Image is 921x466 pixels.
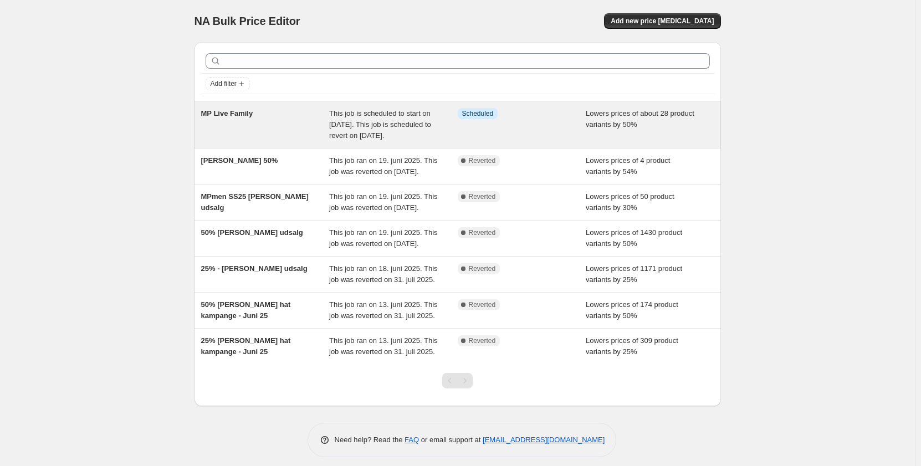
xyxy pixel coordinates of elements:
span: Reverted [469,228,496,237]
span: Lowers prices of 1430 product variants by 50% [586,228,682,248]
span: 50% [PERSON_NAME] udsalg [201,228,303,237]
span: MPmen SS25 [PERSON_NAME] udsalg [201,192,309,212]
span: Lowers prices of 50 product variants by 30% [586,192,674,212]
span: Reverted [469,192,496,201]
a: [EMAIL_ADDRESS][DOMAIN_NAME] [483,436,605,444]
span: This job is scheduled to start on [DATE]. This job is scheduled to revert on [DATE]. [329,109,431,140]
span: This job ran on 13. juni 2025. This job was reverted on 31. juli 2025. [329,336,438,356]
span: Lowers prices of 309 product variants by 25% [586,336,678,356]
span: Lowers prices of about 28 product variants by 50% [586,109,694,129]
span: NA Bulk Price Editor [195,15,300,27]
span: Need help? Read the [335,436,405,444]
span: 25% - [PERSON_NAME] udsalg [201,264,308,273]
span: Scheduled [462,109,494,118]
span: This job ran on 19. juni 2025. This job was reverted on [DATE]. [329,192,438,212]
span: This job ran on 13. juni 2025. This job was reverted on 31. juli 2025. [329,300,438,320]
button: Add new price [MEDICAL_DATA] [604,13,720,29]
span: Reverted [469,300,496,309]
a: FAQ [405,436,419,444]
span: Reverted [469,156,496,165]
nav: Pagination [442,373,473,388]
span: Reverted [469,264,496,273]
span: This job ran on 19. juni 2025. This job was reverted on [DATE]. [329,228,438,248]
span: 50% [PERSON_NAME] hat kampange - Juni 25 [201,300,291,320]
span: Lowers prices of 4 product variants by 54% [586,156,670,176]
span: This job ran on 18. juni 2025. This job was reverted on 31. juli 2025. [329,264,438,284]
span: This job ran on 19. juni 2025. This job was reverted on [DATE]. [329,156,438,176]
span: Reverted [469,336,496,345]
span: or email support at [419,436,483,444]
span: [PERSON_NAME] 50% [201,156,278,165]
span: Add new price [MEDICAL_DATA] [611,17,714,25]
span: 25% [PERSON_NAME] hat kampange - Juni 25 [201,336,291,356]
span: Lowers prices of 174 product variants by 50% [586,300,678,320]
button: Add filter [206,77,250,90]
span: Lowers prices of 1171 product variants by 25% [586,264,682,284]
span: MP Live Family [201,109,253,117]
span: Add filter [211,79,237,88]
